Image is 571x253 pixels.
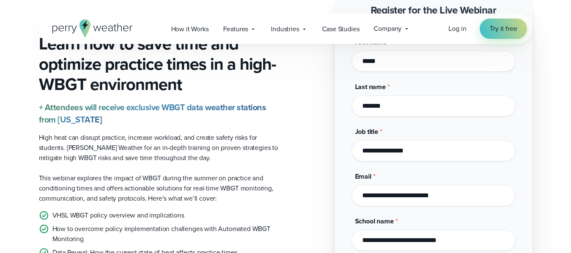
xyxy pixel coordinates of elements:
[52,224,279,244] p: How to overcome policy implementation challenges with Automated WBGT Monitoring
[374,24,402,34] span: Company
[164,20,216,38] a: How it Works
[223,24,249,34] span: Features
[448,24,466,33] span: Log in
[355,216,394,226] span: School name
[315,20,367,38] a: Case Studies
[39,173,279,204] p: This webinar explores the impact of WBGT during the summer on practice and conditioning times and...
[39,101,266,126] strong: + Attendees will receive exclusive WBGT data weather stations from [US_STATE]
[39,34,279,95] h3: Learn how to save time and optimize practice times in a high-WBGT environment
[271,24,299,34] span: Industries
[52,210,184,220] p: VHSL WBGT policy overview and implications
[490,24,517,34] span: Try it free
[480,19,527,39] a: Try it free
[355,127,378,136] span: Job title
[355,171,372,181] span: Email
[322,24,360,34] span: Case Studies
[355,82,386,92] span: Last name
[448,24,466,34] a: Log in
[171,24,209,34] span: How it Works
[39,133,279,163] p: High heat can disrupt practice, increase workload, and create safety risks for students. [PERSON_...
[371,3,497,18] strong: Register for the Live Webinar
